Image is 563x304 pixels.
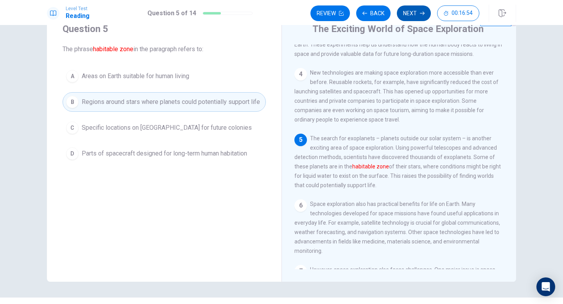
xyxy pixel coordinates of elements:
button: CSpecific locations on [GEOGRAPHIC_DATA] for future colonies [63,118,266,138]
button: DParts of spacecraft designed for long-term human habitation [63,144,266,163]
div: Open Intercom Messenger [536,277,555,296]
div: D [66,147,79,160]
button: AAreas on Earth suitable for human living [63,66,266,86]
span: Specific locations on [GEOGRAPHIC_DATA] for future colonies [82,123,252,132]
button: Back [356,5,391,21]
span: Space exploration also has practical benefits for life on Earth. Many technologies developed for ... [294,201,500,254]
span: Parts of spacecraft designed for long-term human habitation [82,149,247,158]
span: Regions around stars where planets could potentially support life [82,97,260,107]
div: 4 [294,68,307,80]
h1: Question 5 of 14 [147,9,196,18]
font: habitable zone [352,163,389,170]
span: Level Test [66,6,90,11]
button: Next [397,5,431,21]
button: BRegions around stars where planets could potentially support life [63,92,266,112]
div: 7 [294,265,307,277]
button: 00:16:54 [437,5,479,21]
div: B [66,96,79,108]
div: 5 [294,134,307,146]
div: A [66,70,79,82]
div: 6 [294,199,307,212]
span: 00:16:54 [452,10,473,16]
h1: Reading [66,11,90,21]
span: The search for exoplanets – planets outside our solar system – is another exciting area of space ... [294,135,501,188]
h4: The Exciting World of Space Exploration [312,23,484,35]
span: The phrase in the paragraph refers to: [63,45,266,54]
button: Review [310,5,350,21]
span: Areas on Earth suitable for human living [82,72,189,81]
span: New technologies are making space exploration more accessible than ever before. Reusable rockets,... [294,70,498,123]
h4: Question 5 [63,23,266,35]
font: habitable zone [93,45,133,53]
div: C [66,122,79,134]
